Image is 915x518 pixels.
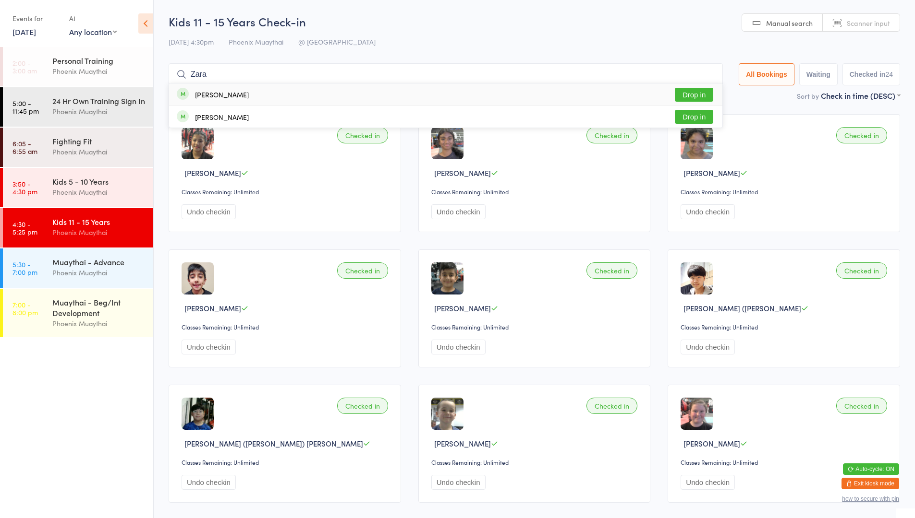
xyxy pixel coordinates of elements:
[184,303,241,313] span: [PERSON_NAME]
[182,127,214,159] img: image1747117015.png
[182,458,391,466] div: Classes Remaining: Unlimited
[681,188,890,196] div: Classes Remaining: Unlimited
[681,398,713,430] img: image1753079837.png
[431,262,464,294] img: image1753158864.png
[681,204,735,219] button: Undo checkin
[431,188,641,196] div: Classes Remaining: Unlimited
[52,227,145,238] div: Phoenix Muaythai
[12,99,39,115] time: 5:00 - 11:45 pm
[739,63,794,85] button: All Bookings
[3,248,153,288] a: 5:30 -7:00 pmMuaythai - AdvancePhoenix Muaythai
[675,88,713,102] button: Drop in
[182,262,214,294] img: image1753158890.png
[52,146,145,157] div: Phoenix Muaythai
[683,168,740,178] span: [PERSON_NAME]
[195,91,249,98] div: [PERSON_NAME]
[821,90,900,101] div: Check in time (DESC)
[298,37,376,47] span: @ [GEOGRAPHIC_DATA]
[586,127,637,143] div: Checked in
[12,220,37,235] time: 4:30 - 5:25 pm
[586,398,637,414] div: Checked in
[12,260,37,276] time: 5:30 - 7:00 pm
[52,136,145,146] div: Fighting Fit
[847,18,890,28] span: Scanner input
[52,267,145,278] div: Phoenix Muaythai
[3,168,153,207] a: 3:50 -4:30 pmKids 5 - 10 YearsPhoenix Muaythai
[182,188,391,196] div: Classes Remaining: Unlimited
[182,204,236,219] button: Undo checkin
[182,398,214,430] img: image1722846824.png
[184,438,363,448] span: [PERSON_NAME] ([PERSON_NAME]) [PERSON_NAME]
[3,128,153,167] a: 6:05 -6:55 amFighting FitPhoenix Muaythai
[681,262,713,294] img: image1722847270.png
[12,11,60,26] div: Events for
[69,26,117,37] div: Any location
[69,11,117,26] div: At
[799,63,838,85] button: Waiting
[195,113,249,121] div: [PERSON_NAME]
[52,176,145,187] div: Kids 5 - 10 Years
[842,63,900,85] button: Checked in24
[229,37,283,47] span: Phoenix Muaythai
[52,187,145,198] div: Phoenix Muaythai
[683,438,740,448] span: [PERSON_NAME]
[681,323,890,331] div: Classes Remaining: Unlimited
[842,495,899,502] button: how to secure with pin
[12,26,36,37] a: [DATE]
[431,398,464,430] img: image1723255731.png
[431,323,641,331] div: Classes Remaining: Unlimited
[52,318,145,329] div: Phoenix Muaythai
[182,475,236,490] button: Undo checkin
[12,301,38,316] time: 7:00 - 8:00 pm
[842,478,899,489] button: Exit kiosk mode
[52,95,145,106] div: 24 Hr Own Training Sign In
[3,289,153,337] a: 7:00 -8:00 pmMuaythai - Beg/Int DevelopmentPhoenix Muaythai
[52,66,145,77] div: Phoenix Muaythai
[52,297,145,318] div: Muaythai - Beg/Int Development
[3,47,153,86] a: 2:00 -3:00 amPersonal TrainingPhoenix Muaythai
[169,37,214,47] span: [DATE] 4:30pm
[169,63,723,85] input: Search
[766,18,813,28] span: Manual search
[12,140,37,155] time: 6:05 - 6:55 am
[586,262,637,279] div: Checked in
[681,475,735,490] button: Undo checkin
[843,463,899,475] button: Auto-cycle: ON
[434,168,491,178] span: [PERSON_NAME]
[12,59,37,74] time: 2:00 - 3:00 am
[836,398,887,414] div: Checked in
[52,55,145,66] div: Personal Training
[681,458,890,466] div: Classes Remaining: Unlimited
[434,438,491,448] span: [PERSON_NAME]
[431,458,641,466] div: Classes Remaining: Unlimited
[337,398,388,414] div: Checked in
[52,216,145,227] div: Kids 11 - 15 Years
[182,323,391,331] div: Classes Remaining: Unlimited
[184,168,241,178] span: [PERSON_NAME]
[182,340,236,354] button: Undo checkin
[836,262,887,279] div: Checked in
[3,87,153,127] a: 5:00 -11:45 pm24 Hr Own Training Sign InPhoenix Muaythai
[885,71,893,78] div: 24
[12,180,37,195] time: 3:50 - 4:30 pm
[337,262,388,279] div: Checked in
[675,110,713,124] button: Drop in
[431,127,464,159] img: image1739166042.png
[337,127,388,143] div: Checked in
[431,340,486,354] button: Undo checkin
[681,340,735,354] button: Undo checkin
[431,475,486,490] button: Undo checkin
[836,127,887,143] div: Checked in
[52,257,145,267] div: Muaythai - Advance
[683,303,801,313] span: [PERSON_NAME] ([PERSON_NAME]
[681,127,713,159] img: image1739165987.png
[3,208,153,247] a: 4:30 -5:25 pmKids 11 - 15 YearsPhoenix Muaythai
[169,13,900,29] h2: Kids 11 - 15 Years Check-in
[434,303,491,313] span: [PERSON_NAME]
[431,204,486,219] button: Undo checkin
[52,106,145,117] div: Phoenix Muaythai
[797,91,819,101] label: Sort by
